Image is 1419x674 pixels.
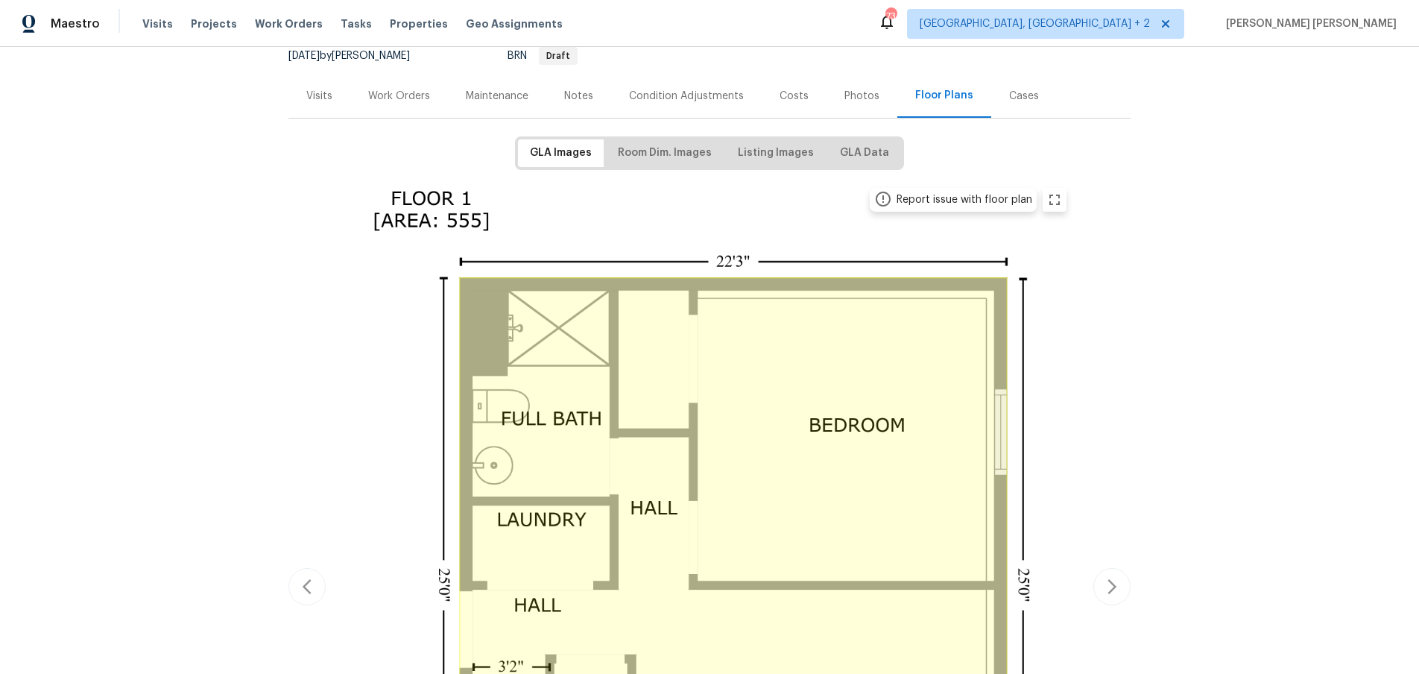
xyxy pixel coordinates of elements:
span: Projects [191,16,237,31]
span: Listing Images [738,144,814,163]
span: Maestro [51,16,100,31]
div: Report issue with floor plan [897,192,1032,207]
div: by [PERSON_NAME] [288,47,428,65]
span: Draft [540,51,576,60]
div: Condition Adjustments [629,89,744,104]
span: [DATE] [288,51,320,61]
span: [PERSON_NAME] [PERSON_NAME] [1220,16,1397,31]
div: Costs [780,89,809,104]
button: GLA Images [518,139,604,167]
div: Visits [306,89,332,104]
span: GLA Images [530,144,592,163]
button: Listing Images [726,139,826,167]
div: 73 [885,9,896,24]
div: Floor Plans [915,88,973,103]
span: Geo Assignments [466,16,563,31]
span: GLA Data [840,144,889,163]
div: Work Orders [368,89,430,104]
span: Work Orders [255,16,323,31]
span: Visits [142,16,173,31]
span: Tasks [341,19,372,29]
span: Properties [390,16,448,31]
span: [GEOGRAPHIC_DATA], [GEOGRAPHIC_DATA] + 2 [920,16,1150,31]
button: GLA Data [828,139,901,167]
span: Room Dim. Images [618,144,712,163]
div: Notes [564,89,593,104]
div: Photos [844,89,879,104]
button: Room Dim. Images [606,139,724,167]
button: zoom in [1043,188,1066,212]
div: Cases [1009,89,1039,104]
div: Maintenance [466,89,528,104]
span: BRN [508,51,578,61]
